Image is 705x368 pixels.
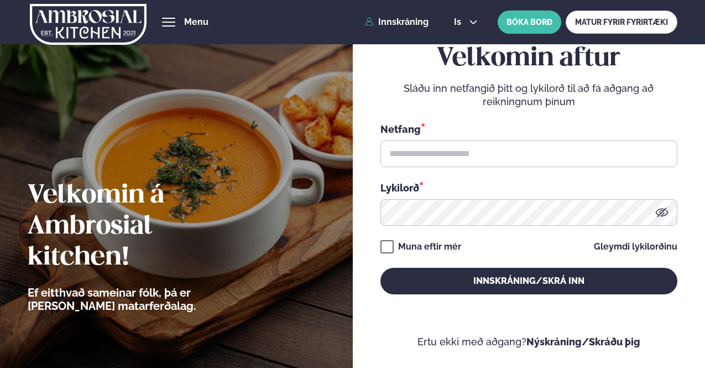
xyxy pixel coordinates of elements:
[566,11,677,34] a: MATUR FYRIR FYRIRTÆKI
[594,242,677,251] a: Gleymdi lykilorðinu
[498,11,561,34] button: BÓKA BORÐ
[380,335,677,349] p: Ertu ekki með aðgang?
[380,180,677,195] div: Lykilorð
[526,336,640,348] a: Nýskráning/Skráðu þig
[28,180,257,273] h2: Velkomin á Ambrosial kitchen!
[380,268,677,294] button: Innskráning/Skrá inn
[28,286,257,313] p: Ef eitthvað sameinar fólk, þá er [PERSON_NAME] matarferðalag.
[454,18,464,27] span: is
[445,18,487,27] button: is
[380,82,677,108] p: Sláðu inn netfangið þitt og lykilorð til að fá aðgang að reikningnum þínum
[30,2,147,47] img: logo
[380,122,677,136] div: Netfang
[380,43,677,74] h2: Velkomin aftur
[162,15,175,29] button: hamburger
[365,17,429,27] a: Innskráning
